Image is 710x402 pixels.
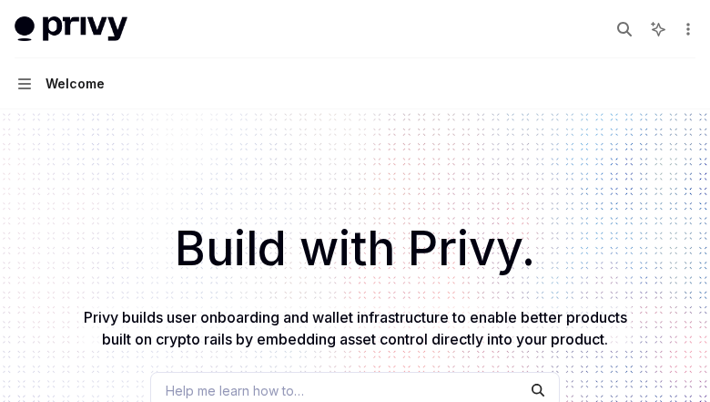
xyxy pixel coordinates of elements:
h1: Build with Privy. [29,213,681,284]
span: Privy builds user onboarding and wallet infrastructure to enable better products built on crypto ... [84,308,627,348]
img: light logo [15,16,127,42]
div: Welcome [46,73,105,95]
button: More actions [677,16,695,42]
span: Help me learn how to… [166,381,304,400]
